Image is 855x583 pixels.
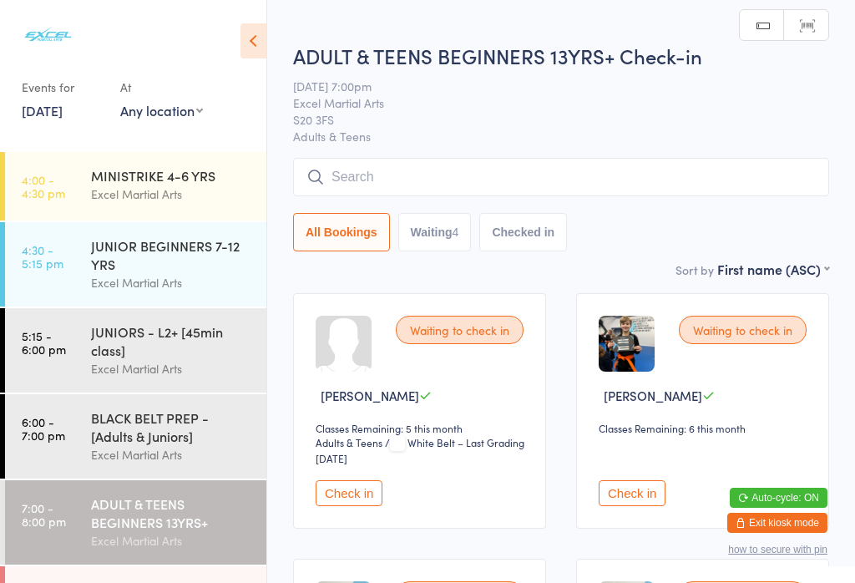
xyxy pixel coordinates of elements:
div: Excel Martial Arts [91,185,252,204]
a: 7:00 -8:00 pmADULT & TEENS BEGINNERS 13YRS+Excel Martial Arts [5,480,266,565]
div: Waiting to check in [679,316,807,344]
img: Excel Martial Arts [17,13,79,57]
h2: ADULT & TEENS BEGINNERS 13YRS+ Check-in [293,42,829,69]
div: Events for [22,74,104,101]
div: Excel Martial Arts [91,273,252,292]
div: First name (ASC) [717,260,829,278]
a: 5:15 -6:00 pmJUNIORS - L2+ [45min class]Excel Martial Arts [5,308,266,393]
a: 4:00 -4:30 pmMINISTRIKE 4-6 YRSExcel Martial Arts [5,152,266,221]
div: JUNIOR BEGINNERS 7-12 YRS [91,236,252,273]
img: image1644679687.png [599,316,655,372]
span: / White Belt – Last Grading [DATE] [316,435,524,465]
div: Waiting to check in [396,316,524,344]
div: Excel Martial Arts [91,359,252,378]
div: Adults & Teens [316,435,382,449]
button: Check in [599,480,665,506]
span: [DATE] 7:00pm [293,78,803,94]
input: Search [293,158,829,196]
div: Excel Martial Arts [91,445,252,464]
div: 4 [453,226,459,239]
div: MINISTRIKE 4-6 YRS [91,166,252,185]
time: 4:30 - 5:15 pm [22,243,63,270]
button: how to secure with pin [728,544,827,555]
button: Auto-cycle: ON [730,488,827,508]
span: [PERSON_NAME] [604,387,702,404]
div: ADULT & TEENS BEGINNERS 13YRS+ [91,494,252,531]
button: Check in [316,480,382,506]
time: 7:00 - 8:00 pm [22,501,66,528]
time: 5:15 - 6:00 pm [22,329,66,356]
div: Classes Remaining: 6 this month [599,421,812,435]
time: 4:00 - 4:30 pm [22,173,65,200]
div: Classes Remaining: 5 this month [316,421,529,435]
div: Excel Martial Arts [91,531,252,550]
div: JUNIORS - L2+ [45min class] [91,322,252,359]
div: Any location [120,101,203,119]
span: S20 3FS [293,111,803,128]
button: Exit kiosk mode [727,513,827,533]
button: Waiting4 [398,213,472,251]
time: 6:00 - 7:00 pm [22,415,65,442]
span: Excel Martial Arts [293,94,803,111]
label: Sort by [675,261,714,278]
a: 4:30 -5:15 pmJUNIOR BEGINNERS 7-12 YRSExcel Martial Arts [5,222,266,307]
button: Checked in [479,213,567,251]
span: [PERSON_NAME] [321,387,419,404]
span: Adults & Teens [293,128,829,144]
a: [DATE] [22,101,63,119]
div: BLACK BELT PREP - [Adults & Juniors] [91,408,252,445]
div: At [120,74,203,101]
button: All Bookings [293,213,390,251]
a: 6:00 -7:00 pmBLACK BELT PREP - [Adults & Juniors]Excel Martial Arts [5,394,266,479]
